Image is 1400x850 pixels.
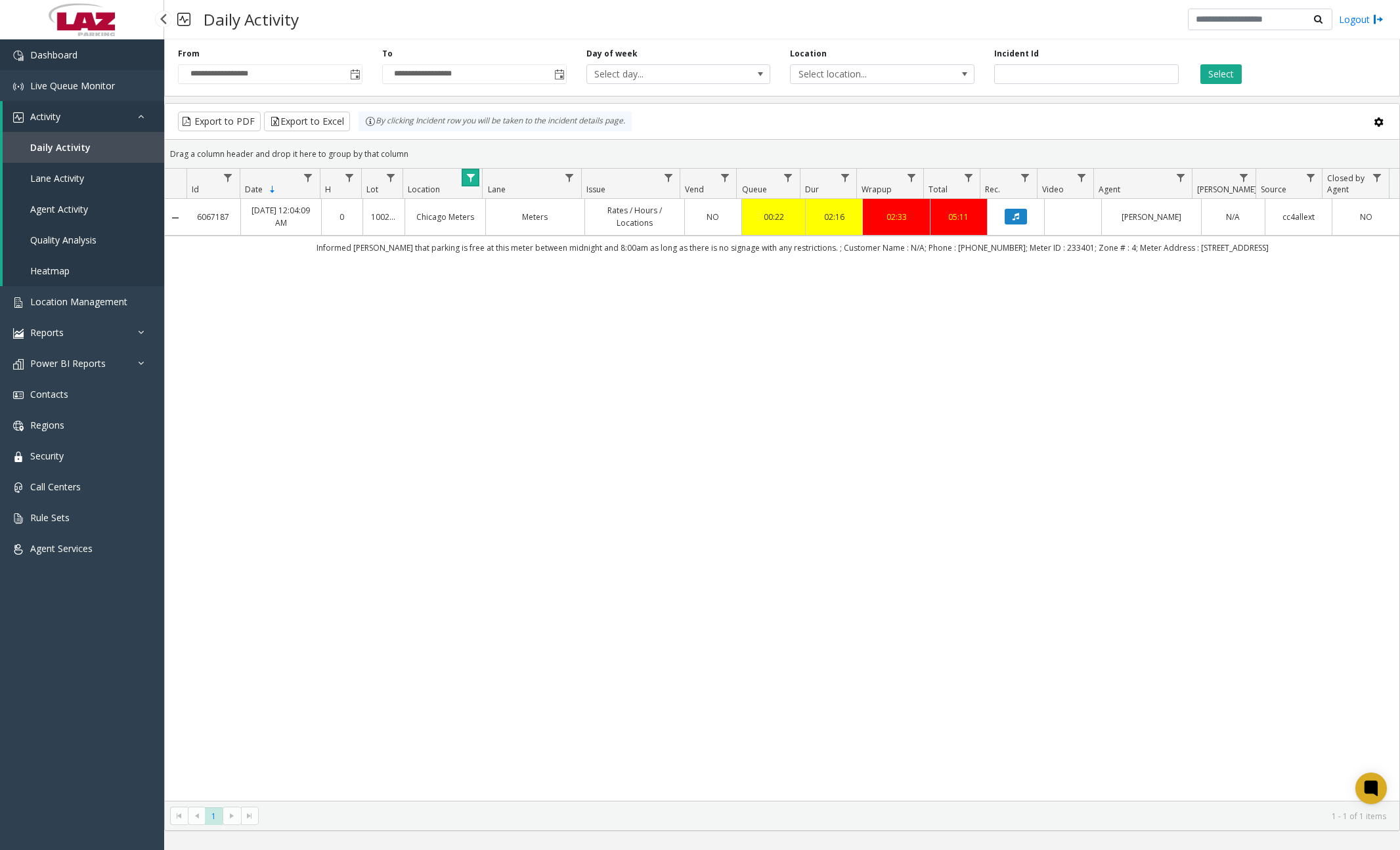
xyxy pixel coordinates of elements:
[586,184,605,195] span: Issue
[413,211,477,223] a: Chicago Meters
[13,390,24,400] img: 'icon'
[13,328,24,339] img: 'icon'
[871,211,921,223] a: 02:33
[178,48,200,60] label: From
[13,544,24,555] img: 'icon'
[13,421,24,431] img: 'icon'
[382,169,399,186] a: Lot Filter Menu
[1327,173,1365,195] span: Closed by Agent
[382,48,393,60] label: To
[587,65,733,83] span: Select day...
[30,79,115,92] span: Live Queue Monitor
[1261,184,1286,195] span: Source
[178,112,261,131] button: Export to PDF
[805,184,819,195] span: Dur
[30,419,64,431] span: Regions
[552,65,566,83] span: Toggle popup
[340,169,358,186] a: H Filter Menu
[194,211,232,223] a: 6067187
[1302,169,1319,186] a: Source Filter Menu
[994,48,1039,60] label: Incident Id
[1099,184,1120,195] span: Agent
[836,169,854,186] a: Dur Filter Menu
[30,450,64,462] span: Security
[3,132,164,163] a: Daily Activity
[1110,211,1193,223] a: [PERSON_NAME]
[593,204,676,229] a: Rates / Hours / Locations
[325,184,331,195] span: H
[3,163,164,194] a: Lane Activity
[814,211,854,223] a: 02:16
[13,297,24,308] img: 'icon'
[1368,169,1386,186] a: Closed by Agent Filter Menu
[693,211,733,223] a: NO
[742,184,767,195] span: Queue
[30,172,84,184] span: Lane Activity
[267,811,1386,822] kendo-pager-info: 1 - 1 of 1 items
[408,184,440,195] span: Location
[13,452,24,462] img: 'icon'
[685,184,704,195] span: Vend
[1273,211,1324,223] a: cc4allext
[985,184,1000,195] span: Rec.
[365,116,376,127] img: infoIcon.svg
[13,482,24,493] img: 'icon'
[359,112,632,131] div: By clicking Incident row you will be taken to the incident details page.
[267,184,278,195] span: Sortable
[347,65,362,83] span: Toggle popup
[30,49,77,61] span: Dashboard
[494,211,577,223] a: Meters
[3,255,164,286] a: Heatmap
[903,169,921,186] a: Wrapup Filter Menu
[30,141,91,154] span: Daily Activity
[299,169,317,186] a: Date Filter Menu
[790,48,827,60] label: Location
[3,224,164,255] a: Quality Analysis
[330,211,355,223] a: 0
[205,807,223,825] span: Page 1
[371,211,397,223] a: 100240
[165,169,1399,801] div: Data table
[186,236,1399,259] td: Informed [PERSON_NAME] that parking is free at this meter between midnight and 8:00am as long as ...
[13,51,24,61] img: 'icon'
[192,184,199,195] span: Id
[3,101,164,132] a: Activity
[13,112,24,123] img: 'icon'
[716,169,733,186] a: Vend Filter Menu
[165,213,186,223] a: Collapse Details
[249,204,313,229] a: [DATE] 12:04:09 AM
[1042,184,1064,195] span: Video
[30,388,68,400] span: Contacts
[30,203,88,215] span: Agent Activity
[938,211,979,223] a: 05:11
[13,513,24,524] img: 'icon'
[959,169,977,186] a: Total Filter Menu
[1340,211,1391,223] a: NO
[1016,169,1034,186] a: Rec. Filter Menu
[165,142,1399,165] div: Drag a column header and drop it here to group by that column
[862,184,892,195] span: Wrapup
[750,211,797,223] a: 00:22
[561,169,579,186] a: Lane Filter Menu
[177,3,190,35] img: pageIcon
[30,511,70,524] span: Rule Sets
[30,542,93,555] span: Agent Services
[659,169,677,186] a: Issue Filter Menu
[1235,169,1253,186] a: Parker Filter Menu
[586,48,638,60] label: Day of week
[1073,169,1091,186] a: Video Filter Menu
[1200,64,1242,84] button: Select
[462,169,479,186] a: Location Filter Menu
[13,81,24,92] img: 'icon'
[245,184,263,195] span: Date
[1210,211,1257,223] a: N/A
[929,184,948,195] span: Total
[366,184,378,195] span: Lot
[488,184,506,195] span: Lane
[30,326,64,339] span: Reports
[30,357,106,370] span: Power BI Reports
